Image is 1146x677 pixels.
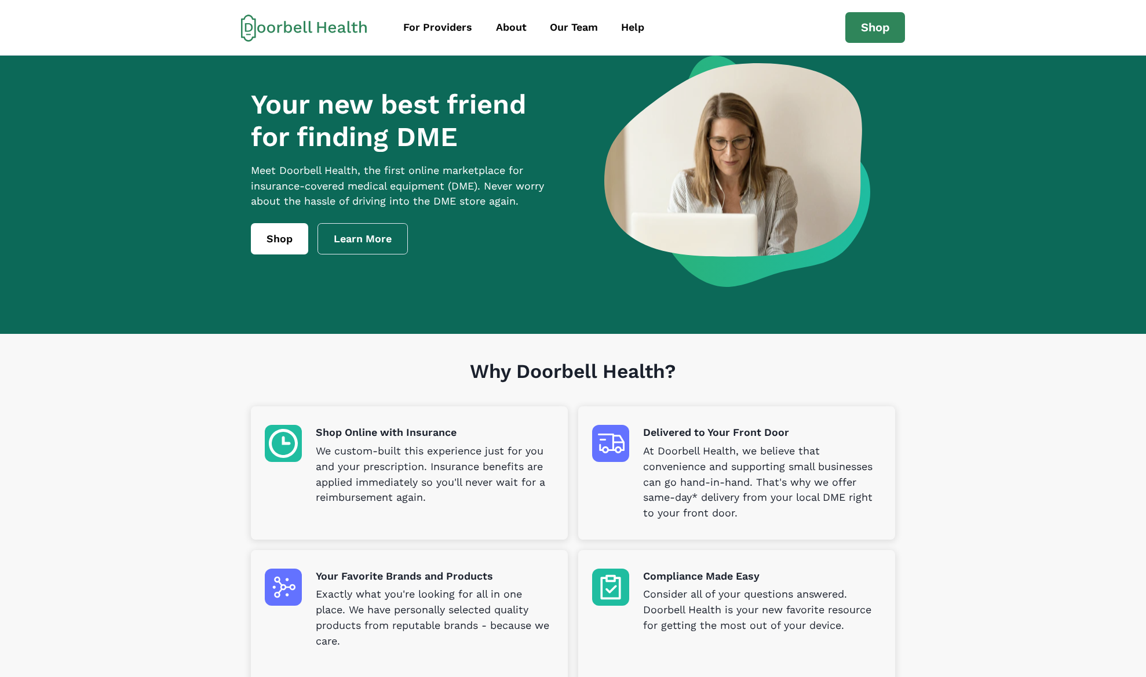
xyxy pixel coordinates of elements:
[845,12,906,43] a: Shop
[316,443,554,506] p: We custom-built this experience just for you and your prescription. Insurance benefits are applie...
[592,569,629,606] img: Compliance Made Easy icon
[393,14,483,41] a: For Providers
[604,56,870,287] img: a woman looking at a computer
[611,14,655,41] a: Help
[550,20,598,35] div: Our Team
[486,14,537,41] a: About
[496,20,527,35] div: About
[265,569,302,606] img: Your Favorite Brands and Products icon
[592,425,629,462] img: Delivered to Your Front Door icon
[643,569,881,584] p: Compliance Made Easy
[643,443,881,521] p: At Doorbell Health, we believe that convenience and supporting small businesses can go hand-in-ha...
[643,425,881,441] p: Delivered to Your Front Door
[316,425,554,441] p: Shop Online with Insurance
[316,569,554,584] p: Your Favorite Brands and Products
[265,425,302,462] img: Shop Online with Insurance icon
[539,14,608,41] a: Our Team
[251,360,895,407] h1: Why Doorbell Health?
[317,223,408,254] a: Learn More
[643,587,881,634] p: Consider all of your questions answered. Doorbell Health is your new favorite resource for gettin...
[316,587,554,649] p: Exactly what you're looking for all in one place. We have personally selected quality products fr...
[403,20,472,35] div: For Providers
[621,20,644,35] div: Help
[251,223,308,254] a: Shop
[251,88,566,154] h1: Your new best friend for finding DME
[251,163,566,210] p: Meet Doorbell Health, the first online marketplace for insurance-covered medical equipment (DME)....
